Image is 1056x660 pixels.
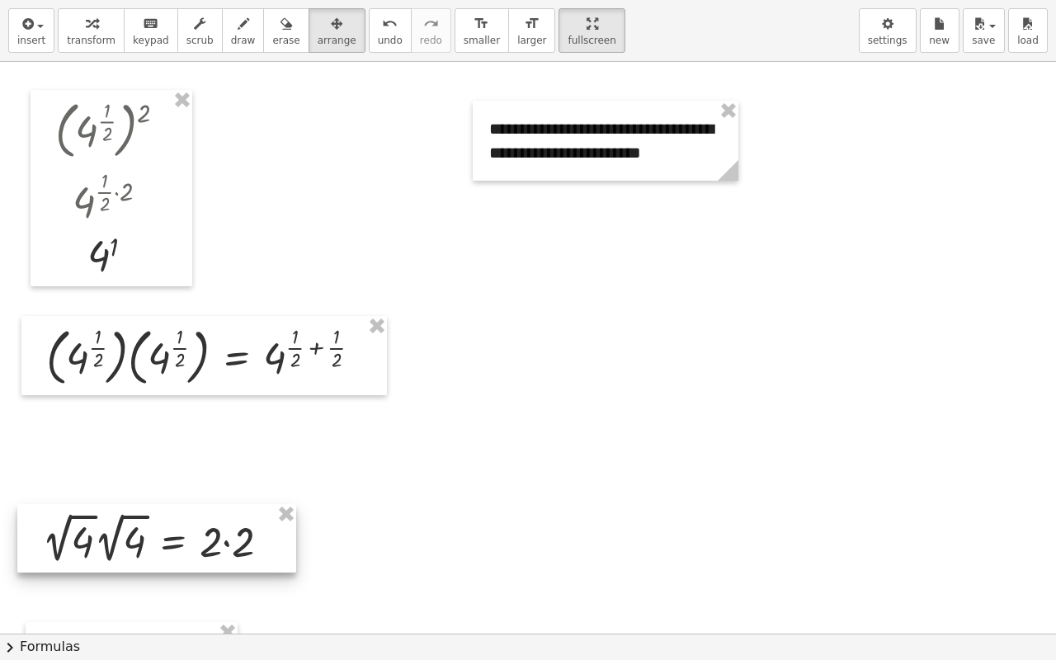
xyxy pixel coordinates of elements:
span: transform [67,35,115,46]
button: undoundo [369,8,412,53]
span: insert [17,35,45,46]
span: larger [517,35,546,46]
span: load [1017,35,1039,46]
span: arrange [318,35,356,46]
i: undo [382,14,398,34]
span: draw [231,35,256,46]
button: transform [58,8,125,53]
span: keypad [133,35,169,46]
button: arrange [309,8,365,53]
button: save [963,8,1005,53]
i: format_size [474,14,489,34]
button: fullscreen [559,8,625,53]
span: erase [272,35,299,46]
span: redo [420,35,442,46]
span: fullscreen [568,35,615,46]
button: scrub [177,8,223,53]
span: scrub [186,35,214,46]
button: format_sizesmaller [455,8,509,53]
span: settings [868,35,907,46]
button: new [920,8,959,53]
button: insert [8,8,54,53]
i: keyboard [143,14,158,34]
button: erase [263,8,309,53]
button: load [1008,8,1048,53]
span: new [929,35,950,46]
button: keyboardkeypad [124,8,178,53]
button: format_sizelarger [508,8,555,53]
button: redoredo [411,8,451,53]
i: format_size [524,14,540,34]
button: settings [859,8,917,53]
span: save [972,35,995,46]
span: undo [378,35,403,46]
button: draw [222,8,265,53]
i: redo [423,14,439,34]
span: smaller [464,35,500,46]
